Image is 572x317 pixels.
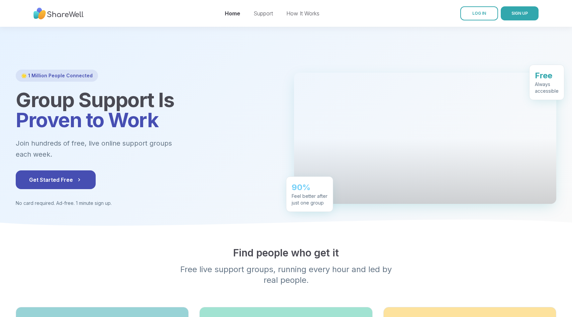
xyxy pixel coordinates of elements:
[33,4,84,23] img: ShareWell Nav Logo
[511,11,528,16] span: SIGN UP
[286,10,319,17] a: How It Works
[535,70,559,81] div: Free
[460,6,498,20] a: LOG IN
[501,6,539,20] button: SIGN UP
[535,81,559,94] div: Always accessible
[16,90,278,130] h1: Group Support Is
[158,264,414,286] p: Free live support groups, running every hour and led by real people.
[16,200,278,207] p: No card required. Ad-free. 1 minute sign up.
[292,182,327,192] div: 90%
[292,192,327,206] div: Feel better after just one group
[254,10,273,17] a: Support
[29,176,82,184] span: Get Started Free
[16,170,96,189] button: Get Started Free
[16,138,208,160] p: Join hundreds of free, live online support groups each week.
[472,11,486,16] span: LOG IN
[16,247,556,259] h2: Find people who get it
[16,108,158,132] span: Proven to Work
[16,70,98,82] div: 🌟 1 Million People Connected
[225,10,240,17] a: Home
